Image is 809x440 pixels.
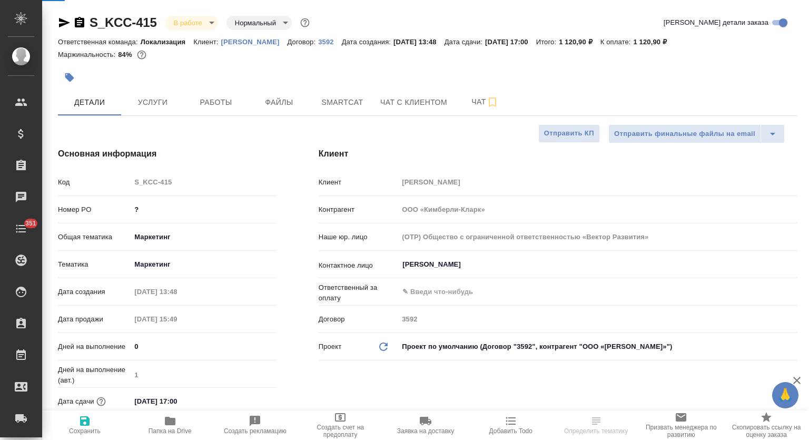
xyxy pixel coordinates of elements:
input: Пустое поле [398,202,797,217]
button: Доп статусы указывают на важность/срочность заказа [298,16,312,30]
input: ✎ Введи что-нибудь [131,202,276,217]
button: Папка на Drive [127,410,213,440]
button: Определить тематику [554,410,639,440]
span: Чат [460,95,510,109]
p: Ответственный за оплату [319,282,399,304]
span: 🙏 [776,384,794,406]
p: К оплате: [600,38,634,46]
div: Проект по умолчанию (Договор "3592", контрагент "ООО «[PERSON_NAME]»") [398,338,797,356]
button: Заявка на доставку [383,410,468,440]
button: Скопировать ссылку для ЯМессенджера [58,16,71,29]
span: Сохранить [69,427,101,435]
input: Пустое поле [398,311,797,327]
button: Добавить тэг [58,66,81,89]
div: Маркетинг [131,228,276,246]
span: Файлы [254,96,304,109]
p: Итого: [536,38,559,46]
span: Smartcat [317,96,368,109]
button: Open [792,291,794,293]
p: Общая тематика [58,232,131,242]
p: Номер PO [58,204,131,215]
div: Маркетинг [131,256,276,273]
p: Тематика [58,259,131,270]
span: Работы [191,96,241,109]
div: split button [608,124,785,143]
span: Скопировать ссылку на оценку заказа [730,424,803,438]
p: Договор [319,314,399,325]
span: Услуги [127,96,178,109]
input: ✎ Введи что-нибудь [131,339,276,354]
p: 84% [118,51,134,58]
p: Дата сдачи [58,396,94,407]
button: Скопировать ссылку на оценку заказа [724,410,809,440]
span: Призвать менеджера по развитию [645,424,717,438]
input: Пустое поле [398,229,797,245]
input: Пустое поле [131,284,223,299]
button: Нормальный [232,18,279,27]
h4: Основная информация [58,148,277,160]
p: 1 120,90 ₽ [559,38,600,46]
p: [DATE] 17:00 [485,38,536,46]
div: В работе [226,16,292,30]
p: Дней на выполнение (авт.) [58,365,131,386]
span: Отправить КП [544,128,594,140]
p: Дней на выполнение [58,341,131,352]
span: Папка на Drive [149,427,192,435]
p: Дата создания [58,287,131,297]
p: Договор: [287,38,318,46]
span: Детали [64,96,115,109]
span: Заявка на доставку [397,427,454,435]
p: Проект [319,341,342,352]
p: Дата сдачи: [445,38,485,46]
button: Если добавить услуги и заполнить их объемом, то дата рассчитается автоматически [94,395,108,408]
p: [PERSON_NAME] [221,38,288,46]
input: ✎ Введи что-нибудь [401,286,759,298]
p: Клиент: [193,38,221,46]
p: 1 120,90 ₽ [633,38,675,46]
button: Скопировать ссылку [73,16,86,29]
span: 351 [19,218,43,229]
p: 3592 [318,38,341,46]
button: Призвать менеджера по развитию [638,410,724,440]
button: В работе [171,18,205,27]
input: Пустое поле [131,367,276,383]
span: Отправить финальные файлы на email [614,128,755,140]
p: Контактное лицо [319,260,399,271]
input: Пустое поле [398,174,797,190]
button: 🙏 [772,382,798,408]
span: Добавить Todo [489,427,532,435]
span: [PERSON_NAME] детали заказа [664,17,768,28]
p: Контрагент [319,204,399,215]
input: Пустое поле [131,311,223,327]
p: Клиент [319,177,399,188]
button: Сохранить [42,410,127,440]
svg: Подписаться [486,96,499,109]
p: Маржинальность: [58,51,118,58]
p: Ответственная команда: [58,38,141,46]
p: [DATE] 13:48 [393,38,445,46]
a: 3592 [318,37,341,46]
input: Пустое поле [131,174,276,190]
a: S_KCC-415 [90,15,157,30]
button: Отправить КП [538,124,600,143]
button: Open [792,263,794,266]
button: Создать счет на предоплату [298,410,383,440]
div: В работе [165,16,218,30]
span: Определить тематику [564,427,628,435]
a: [PERSON_NAME] [221,37,288,46]
button: 106.40 RUB; 0.58 USD; [135,48,149,62]
h4: Клиент [319,148,797,160]
span: Создать счет на предоплату [304,424,377,438]
p: Наше юр. лицо [319,232,399,242]
p: Дата продажи [58,314,131,325]
input: ✎ Введи что-нибудь [131,394,223,409]
p: Код [58,177,131,188]
p: Локализация [141,38,194,46]
button: Добавить Todo [468,410,554,440]
span: Создать рекламацию [224,427,287,435]
span: Чат с клиентом [380,96,447,109]
p: Дата создания: [342,38,393,46]
button: Отправить финальные файлы на email [608,124,761,143]
a: 351 [3,216,40,242]
button: Создать рекламацию [213,410,298,440]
